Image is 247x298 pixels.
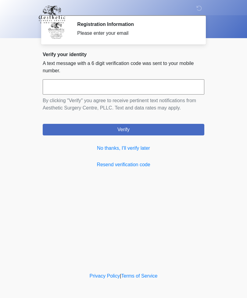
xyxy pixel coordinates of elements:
[43,145,204,152] a: No thanks, I'll verify later
[90,273,120,278] a: Privacy Policy
[43,52,204,57] h2: Verify your identity
[120,273,121,278] a: |
[43,60,204,74] p: A text message with a 6 digit verification code was sent to your mobile number.
[77,30,195,37] div: Please enter your email
[43,97,204,112] p: By clicking "Verify" you agree to receive pertinent text notifications from Aesthetic Surgery Cen...
[121,273,157,278] a: Terms of Service
[37,5,67,24] img: Aesthetic Surgery Centre, PLLC Logo
[47,21,66,40] img: Agent Avatar
[43,124,204,135] button: Verify
[43,161,204,168] a: Resend verification code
